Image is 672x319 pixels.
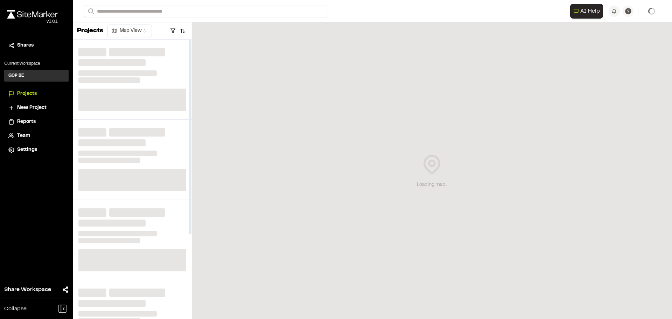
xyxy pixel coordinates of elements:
[17,132,30,140] span: Team
[17,104,47,112] span: New Project
[8,104,64,112] a: New Project
[17,90,37,98] span: Projects
[17,42,34,49] span: Shares
[77,26,103,36] p: Projects
[4,61,69,67] p: Current Workspace
[570,4,603,19] button: Open AI Assistant
[84,6,97,17] button: Search
[17,146,37,154] span: Settings
[17,118,36,126] span: Reports
[8,132,64,140] a: Team
[570,4,606,19] div: Open AI Assistant
[417,181,447,189] div: Loading map...
[8,90,64,98] a: Projects
[8,72,24,79] h3: GCP BE
[7,10,58,19] img: rebrand.png
[8,42,64,49] a: Shares
[8,146,64,154] a: Settings
[7,19,58,25] div: Oh geez...please don't...
[8,118,64,126] a: Reports
[580,7,600,15] span: AI Help
[4,285,51,294] span: Share Workspace
[4,305,27,313] span: Collapse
